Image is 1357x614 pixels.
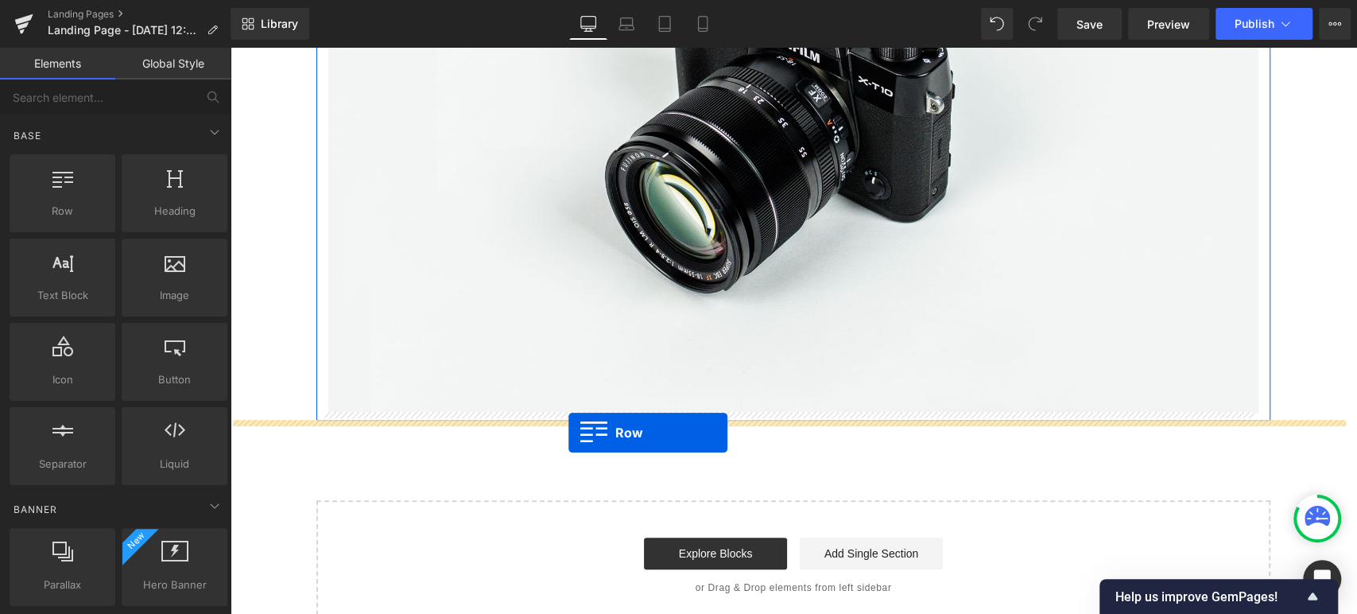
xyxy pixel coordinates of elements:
span: Banner [12,502,59,517]
a: Add Single Section [570,490,713,522]
span: Landing Page - [DATE] 12:00:42 [48,24,200,37]
span: Base [12,128,43,143]
button: Publish [1215,8,1312,40]
a: Laptop [607,8,646,40]
span: Liquid [126,456,223,472]
p: or Drag & Drop elements from left sidebar [112,534,1015,546]
a: Global Style [115,48,231,80]
span: Icon [14,371,110,388]
span: Separator [14,456,110,472]
span: Button [126,371,223,388]
a: Desktop [569,8,607,40]
button: More [1319,8,1351,40]
div: Open Intercom Messenger [1303,560,1341,598]
span: Hero Banner [126,577,223,593]
span: Heading [126,203,223,220]
span: Row [14,203,110,220]
span: Library [261,17,298,31]
a: Tablet [646,8,684,40]
a: Mobile [684,8,722,40]
span: Publish [1235,17,1274,30]
span: Preview [1147,16,1190,33]
span: Image [126,287,223,304]
a: Explore Blocks [414,490,557,522]
a: Preview [1128,8,1209,40]
button: Show survey - Help us improve GemPages! [1115,587,1322,606]
button: Undo [981,8,1013,40]
button: Redo [1019,8,1051,40]
span: Text Block [14,287,110,304]
span: Help us improve GemPages! [1115,589,1303,604]
a: New Library [231,8,309,40]
span: Save [1076,16,1103,33]
a: Landing Pages [48,8,231,21]
span: Parallax [14,577,110,593]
